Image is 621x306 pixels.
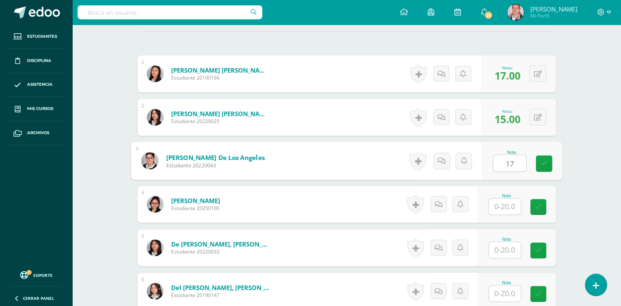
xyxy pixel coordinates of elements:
[171,74,270,81] span: Estudiante 20190166
[7,97,66,121] a: Mis cursos
[147,196,163,212] img: 435ba955b31cf83ceb8a286247ab7937.png
[489,199,521,215] input: 0-20.0
[530,12,577,19] span: Mi Perfil
[27,130,49,136] span: Archivos
[171,205,220,212] span: Estudiante 20250100
[493,150,530,154] div: Nota
[7,73,66,97] a: Asistencia
[141,152,158,169] img: 37e715dc780e7ced167423534eef5a43.png
[33,272,53,278] span: Soporte
[484,11,493,20] span: 20
[10,269,62,280] a: Soporte
[488,281,525,285] div: Nota
[23,295,54,301] span: Cerrar panel
[147,66,163,82] img: 3b8c09b56ccece02b1d2c9a3ab53567b.png
[147,283,163,299] img: 8ffada8596f3de15cd32750103dbd582.png
[171,292,270,299] span: Estudiante 20190147
[166,153,264,162] a: [PERSON_NAME] de los Angeles
[27,57,51,64] span: Disciplina
[27,81,53,88] span: Asistencia
[147,240,163,256] img: accc2677c0a0bb2a218d6a0aaa8ff0f0.png
[171,196,220,205] a: [PERSON_NAME]
[27,33,57,40] span: Estudiantes
[171,283,270,292] a: del [PERSON_NAME], [PERSON_NAME]
[495,69,520,82] span: 17.00
[171,240,270,248] a: de [PERSON_NAME], [PERSON_NAME]
[488,237,525,242] div: Nota
[7,25,66,49] a: Estudiantes
[7,49,66,73] a: Disciplina
[507,4,524,21] img: c96a423fd71b76c16867657e46671b28.png
[495,65,520,71] div: Nota:
[488,194,525,198] div: Nota
[147,109,163,126] img: f4cc5d379866ddd18dd0ad9a2971d4df.png
[27,105,53,112] span: Mis cursos
[495,108,520,114] div: Nota:
[166,162,264,169] span: Estudiante 20220043
[493,155,526,171] input: 0-20.0
[495,112,520,126] span: 15.00
[171,118,270,125] span: Estudiante 20220025
[7,121,66,145] a: Archivos
[530,5,577,13] span: [PERSON_NAME]
[489,285,521,301] input: 0-20.0
[171,66,270,74] a: [PERSON_NAME] [PERSON_NAME]
[171,110,270,118] a: [PERSON_NAME] [PERSON_NAME]
[171,248,270,255] span: Estudiante 20220032
[78,5,262,19] input: Busca un usuario...
[489,242,521,258] input: 0-20.0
